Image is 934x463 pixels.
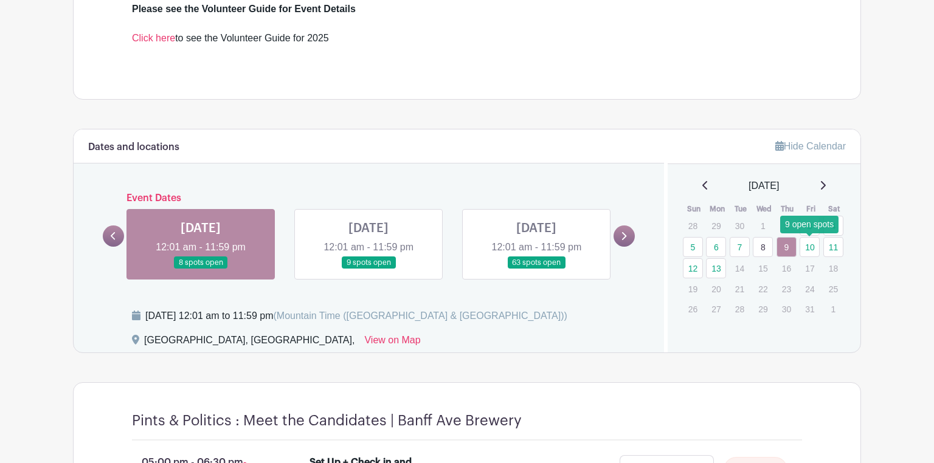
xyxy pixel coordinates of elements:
[777,259,797,278] p: 16
[705,203,729,215] th: Mon
[800,259,820,278] p: 17
[800,237,820,257] a: 10
[145,309,567,323] div: [DATE] 12:01 am to 11:59 pm
[753,237,773,257] a: 8
[823,300,843,318] p: 1
[683,280,703,298] p: 19
[730,280,750,298] p: 21
[800,300,820,318] p: 31
[706,280,726,298] p: 20
[777,237,797,257] a: 9
[132,2,802,60] div: to see the Volunteer Guide for 2025
[752,203,776,215] th: Wed
[823,237,843,257] a: 11
[800,280,820,298] p: 24
[682,203,706,215] th: Sun
[683,258,703,278] a: 12
[777,280,797,298] p: 23
[730,216,750,235] p: 30
[730,237,750,257] a: 7
[823,203,846,215] th: Sat
[88,142,179,153] h6: Dates and locations
[364,333,420,352] a: View on Map
[753,280,773,298] p: 22
[749,179,779,193] span: [DATE]
[273,310,567,321] span: (Mountain Time ([GEOGRAPHIC_DATA] & [GEOGRAPHIC_DATA]))
[729,203,753,215] th: Tue
[775,141,846,151] a: Hide Calendar
[730,259,750,278] p: 14
[124,193,614,204] h6: Event Dates
[753,259,773,278] p: 15
[823,259,843,278] p: 18
[753,300,773,318] p: 29
[776,203,800,215] th: Thu
[777,300,797,318] p: 30
[683,300,703,318] p: 26
[823,280,843,298] p: 25
[799,203,823,215] th: Fri
[753,216,773,235] p: 1
[706,216,726,235] p: 29
[706,237,726,257] a: 6
[780,216,839,233] div: 9 open spots
[132,33,175,43] a: Click here
[730,300,750,318] p: 28
[706,258,726,278] a: 13
[706,300,726,318] p: 27
[683,237,703,257] a: 5
[683,216,703,235] p: 28
[144,333,355,352] div: [GEOGRAPHIC_DATA], [GEOGRAPHIC_DATA],
[777,216,797,235] p: 2
[132,412,522,430] h4: Pints & Politics : Meet the Candidates | Banff Ave Brewery
[132,4,356,14] strong: Please see the Volunteer Guide for Event Details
